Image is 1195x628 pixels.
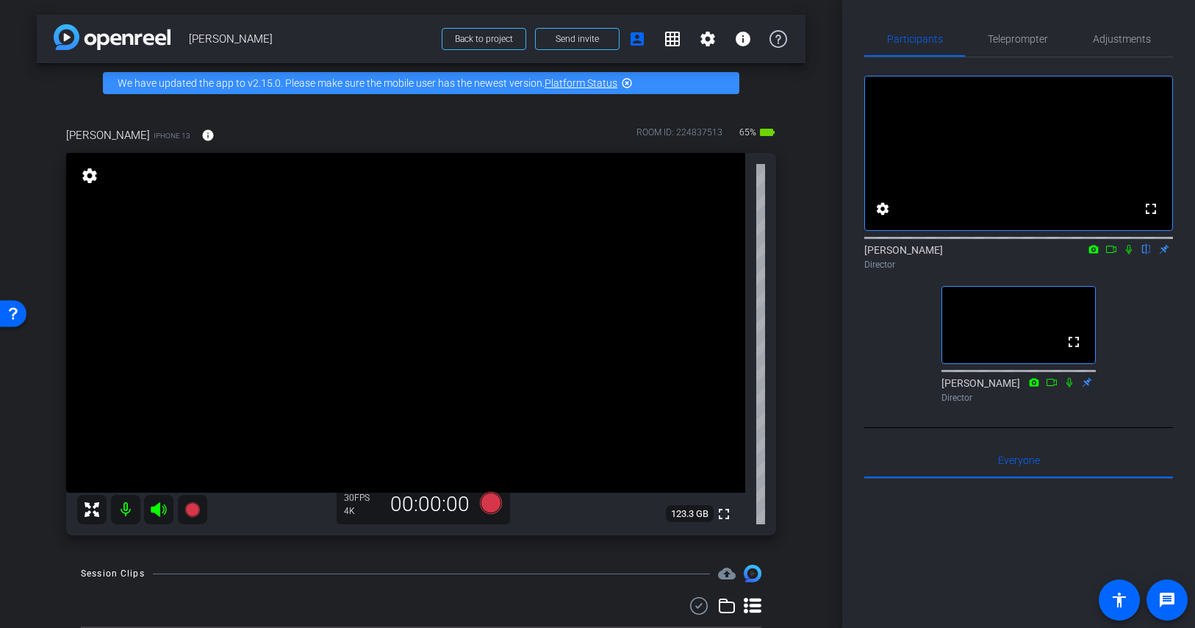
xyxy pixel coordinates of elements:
[628,30,646,48] mat-icon: account_box
[864,258,1173,271] div: Director
[1158,591,1176,609] mat-icon: message
[81,566,145,581] div: Session Clips
[715,505,733,523] mat-icon: fullscreen
[941,376,1096,404] div: [PERSON_NAME]
[666,505,714,523] span: 123.3 GB
[103,72,739,94] div: We have updated the app to v2.15.0. Please make sure the mobile user has the newest version.
[535,28,620,50] button: Send invite
[998,455,1040,465] span: Everyone
[744,565,761,582] img: Session clips
[1093,34,1151,44] span: Adjustments
[1110,591,1128,609] mat-icon: accessibility
[734,30,752,48] mat-icon: info
[1142,200,1160,218] mat-icon: fullscreen
[636,126,722,147] div: ROOM ID: 224837513
[718,565,736,582] span: Destinations for your clips
[737,121,758,144] span: 65%
[718,565,736,582] mat-icon: cloud_upload
[758,124,776,141] mat-icon: battery_std
[344,505,381,517] div: 4K
[556,33,599,45] span: Send invite
[988,34,1048,44] span: Teleprompter
[874,200,891,218] mat-icon: settings
[154,130,190,141] span: iPhone 13
[354,493,370,503] span: FPS
[699,30,717,48] mat-icon: settings
[664,30,681,48] mat-icon: grid_on
[1138,242,1155,255] mat-icon: flip
[79,167,100,185] mat-icon: settings
[887,34,943,44] span: Participants
[455,34,513,44] span: Back to project
[381,492,479,517] div: 00:00:00
[941,391,1096,404] div: Director
[1065,333,1083,351] mat-icon: fullscreen
[66,127,150,143] span: [PERSON_NAME]
[442,28,526,50] button: Back to project
[201,129,215,142] mat-icon: info
[54,24,171,50] img: app-logo
[189,24,433,54] span: [PERSON_NAME]
[621,77,633,89] mat-icon: highlight_off
[545,77,617,89] a: Platform Status
[344,492,381,504] div: 30
[864,243,1173,271] div: [PERSON_NAME]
